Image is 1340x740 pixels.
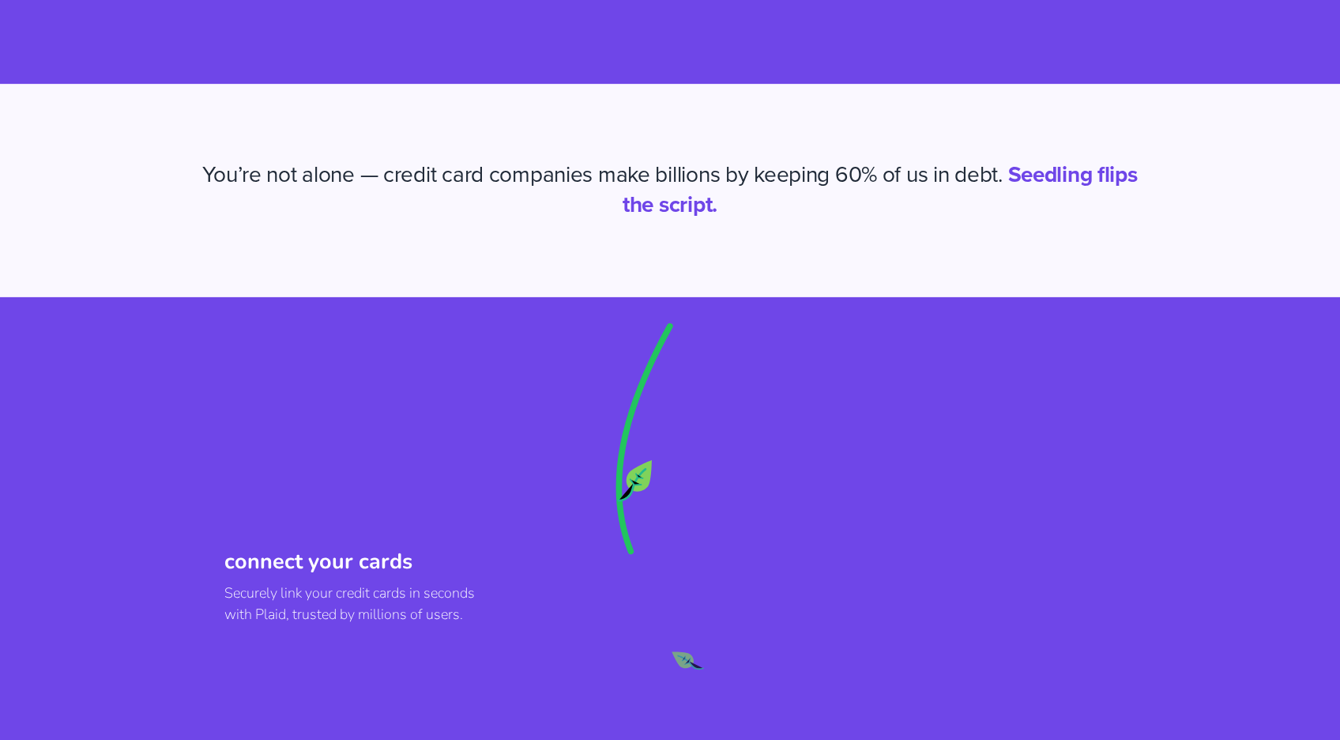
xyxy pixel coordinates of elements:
[284,415,425,544] img: image
[200,160,1140,221] p: You’re not alone — credit card companies make billions by keeping 60% of us in debt.
[224,583,484,625] p: Securely link your credit cards in seconds with Plaid, trusted by millions of users.
[224,549,484,575] h4: connect your cards
[623,161,1138,218] strong: Seedling flips the script.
